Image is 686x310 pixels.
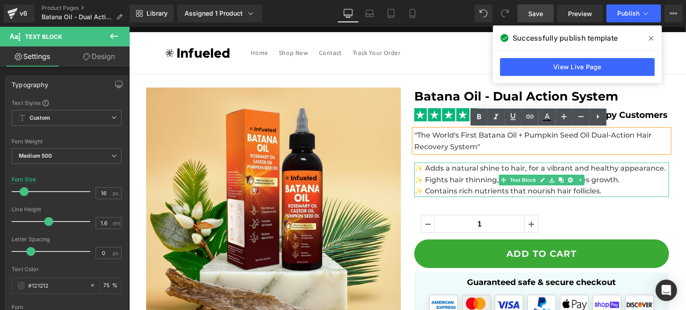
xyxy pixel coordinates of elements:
summary: Search [490,16,510,36]
a: Mobile [402,4,423,22]
button: Publish [606,4,661,22]
span: Preview [568,9,592,18]
button: Undo [475,4,492,22]
img: infueled [33,17,104,34]
div: Letter Spacing [12,236,122,243]
div: Open Intercom Messenger [656,280,677,301]
a: Design [67,46,131,67]
a: Save element [418,148,427,159]
a: View Live Page [500,58,655,76]
span: Text Block [379,148,408,159]
span: Batana Oil - Dual Action System [285,62,489,77]
a: Contact [185,17,218,35]
span: Contact [190,22,213,30]
span: px [113,250,120,256]
div: Assigned 1 Product [185,9,255,18]
span: Batana Oil - Dual Action [42,13,113,21]
div: Text Color [12,266,122,272]
input: Color [28,281,85,290]
span: Successfully publish template [513,33,618,43]
span: Track Your Order [223,22,272,30]
div: Text Styles [12,99,122,106]
span: "The World's First Batana Oil + Pumpkin Seed Oil Dual-Action Hair Recovery System" [285,104,522,124]
span: em [113,220,120,226]
span: px [113,190,120,196]
a: Tablet [380,4,402,22]
b: Custom [29,114,50,122]
a: Clone Element [427,148,437,159]
a: Expand / Collapse [446,148,455,159]
a: Shop Now [144,17,185,35]
button: More [665,4,682,22]
button: Redo [496,4,514,22]
a: Preview [557,4,603,22]
a: v6 [4,4,34,22]
a: Home [117,17,144,35]
span: Home [122,22,139,30]
div: % [100,278,121,293]
span: ✨ Adds a natural shine to hair, for a vibrant and healthy appearance. [285,137,537,146]
b: Medium 500 [19,152,52,159]
span: Library [147,9,168,17]
a: Desktop [337,4,359,22]
div: Typography [12,76,48,88]
a: New Library [130,4,174,22]
a: Product Pages [42,4,130,12]
div: v6 [18,8,29,19]
a: Track Your Order [218,17,277,35]
span: Shop Now [150,22,179,30]
span: Save [528,9,543,18]
button: ADD TO CART [285,213,540,241]
div: Font Size [12,176,36,183]
span: ✨ Contains rich nutrients that nourish hair follicles. [285,160,472,168]
b: Guaranteed safe & secure checkout [338,251,487,260]
a: Delete Element [437,148,446,159]
span: Publish [617,10,640,17]
div: Line Height [12,206,122,213]
a: Laptop [359,4,380,22]
div: Font Weight [12,138,122,145]
span: Text Block [25,33,62,40]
